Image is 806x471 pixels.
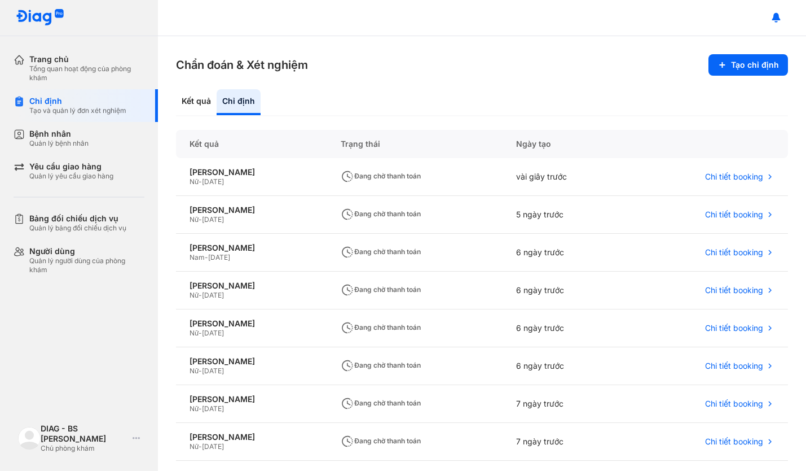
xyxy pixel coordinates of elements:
img: logo [16,9,64,27]
img: logo [18,427,41,450]
div: Kết quả [176,130,327,158]
span: Chi tiết booking [705,361,763,371]
div: Chủ phòng khám [41,444,128,453]
span: Nữ [190,367,199,375]
span: Đang chờ thanh toán [341,210,421,218]
span: [DATE] [208,253,230,261]
div: Tổng quan hoạt động của phòng khám [29,64,144,82]
span: [DATE] [202,215,224,224]
div: Tạo và quản lý đơn xét nghiệm [29,106,126,115]
span: - [199,291,202,299]
span: Chi tiết booking [705,323,763,333]
span: Nữ [190,329,199,337]
div: [PERSON_NAME] [190,243,314,253]
span: Chi tiết booking [705,172,763,182]
div: [PERSON_NAME] [190,167,314,177]
span: Đang chờ thanh toán [341,172,421,180]
div: Bệnh nhân [29,129,89,139]
div: Người dùng [29,246,144,256]
span: - [199,215,202,224]
div: [PERSON_NAME] [190,319,314,329]
span: - [205,253,208,261]
span: - [199,367,202,375]
span: - [199,329,202,337]
div: Kết quả [176,89,217,115]
span: [DATE] [202,404,224,413]
span: [DATE] [202,177,224,186]
span: Đang chờ thanh toán [341,323,421,332]
div: 7 ngày trước [503,385,630,423]
div: 6 ngày trước [503,272,630,309]
span: Nữ [190,177,199,186]
span: [DATE] [202,329,224,337]
div: Quản lý yêu cầu giao hàng [29,172,113,181]
div: [PERSON_NAME] [190,281,314,291]
span: Đang chờ thanh toán [341,437,421,445]
span: Nam [190,253,205,261]
span: Chi tiết booking [705,399,763,409]
span: - [199,404,202,413]
span: Đang chờ thanh toán [341,361,421,369]
div: 7 ngày trước [503,423,630,461]
span: Chi tiết booking [705,285,763,295]
span: [DATE] [202,442,224,451]
div: 6 ngày trước [503,234,630,272]
span: Nữ [190,291,199,299]
span: Đang chờ thanh toán [341,247,421,256]
div: Quản lý bảng đối chiếu dịch vụ [29,224,126,233]
span: Chi tiết booking [705,210,763,220]
span: Chi tiết booking [705,247,763,258]
div: Yêu cầu giao hàng [29,162,113,172]
button: Tạo chỉ định [708,54,788,76]
div: Ngày tạo [503,130,630,158]
span: - [199,442,202,451]
div: [PERSON_NAME] [190,432,314,442]
span: Nữ [190,404,199,413]
div: Quản lý bệnh nhân [29,139,89,148]
div: [PERSON_NAME] [190,356,314,367]
div: DIAG - BS [PERSON_NAME] [41,424,128,444]
span: Nữ [190,442,199,451]
div: Trạng thái [327,130,503,158]
div: Chỉ định [29,96,126,106]
span: [DATE] [202,367,224,375]
div: [PERSON_NAME] [190,205,314,215]
span: - [199,177,202,186]
div: Quản lý người dùng của phòng khám [29,256,144,274]
div: 6 ngày trước [503,309,630,347]
span: Nữ [190,215,199,224]
span: [DATE] [202,291,224,299]
div: 6 ngày trước [503,347,630,385]
div: vài giây trước [503,158,630,196]
h3: Chẩn đoán & Xét nghiệm [176,57,308,73]
span: Đang chờ thanh toán [341,399,421,407]
div: Trang chủ [29,54,144,64]
div: Bảng đối chiếu dịch vụ [29,213,126,224]
div: Chỉ định [217,89,261,115]
div: [PERSON_NAME] [190,394,314,404]
span: Đang chờ thanh toán [341,285,421,294]
div: 5 ngày trước [503,196,630,234]
span: Chi tiết booking [705,437,763,447]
